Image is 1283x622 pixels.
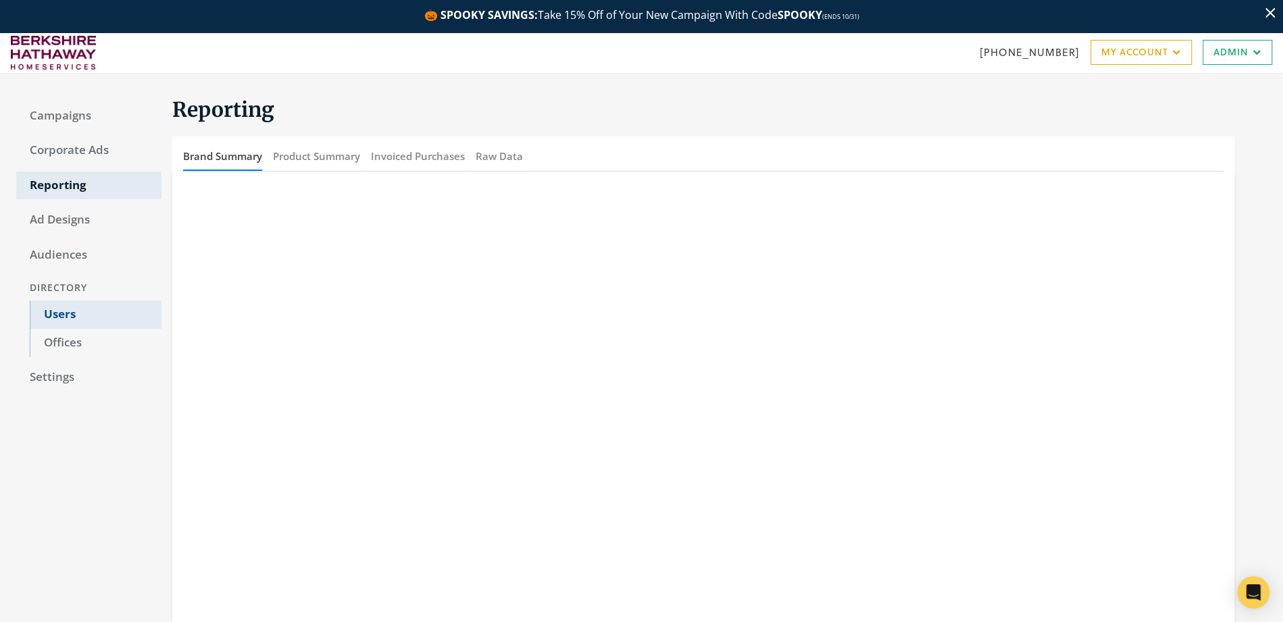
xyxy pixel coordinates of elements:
a: Ad Designs [16,206,161,234]
a: Settings [16,363,161,392]
img: Adwerx [11,36,96,70]
a: Corporate Ads [16,136,161,165]
a: Audiences [16,241,161,269]
button: Raw Data [476,142,523,171]
a: Admin [1203,40,1272,65]
a: Campaigns [16,102,161,130]
h1: Reporting [172,97,1234,123]
a: [PHONE_NUMBER] [980,45,1080,59]
a: Offices [30,329,161,357]
button: Product Summary [273,142,360,171]
a: My Account [1090,40,1192,65]
div: Directory [16,276,161,301]
a: Users [30,301,161,329]
button: Invoiced Purchases [371,142,465,171]
div: Open Intercom Messenger [1237,576,1269,608]
a: Reporting [16,172,161,200]
button: Brand Summary [183,142,262,171]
